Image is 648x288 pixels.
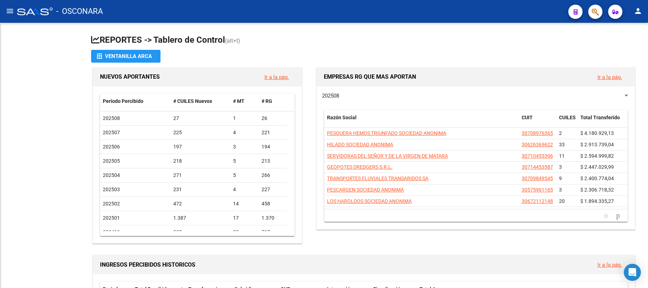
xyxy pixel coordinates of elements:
div: 14 [233,200,256,208]
div: 1.370 [262,214,284,222]
button: Ir a la pág. [592,70,628,84]
div: Ventanilla ARCA [97,50,155,63]
span: 202505 [103,158,120,164]
span: PESQUERA HEMOS TRIUNFADO SOCIEDAD ANONIMA [327,130,446,136]
div: 213 [262,157,284,165]
span: 30672112148 [522,198,553,204]
span: 30709849545 [522,176,553,181]
span: # CUILES Nuevos [173,98,212,104]
span: 9 [559,176,562,181]
div: Open Intercom Messenger [624,264,641,281]
div: 231 [173,185,227,194]
div: 5 [233,171,256,179]
span: HILADO SOCIEDAD ANONIMA [327,142,393,147]
span: 3 [559,187,562,193]
span: - OSCONARA [56,4,103,19]
span: 33 [559,142,565,147]
span: 3 [559,164,562,170]
span: INGRESOS PERCIBIDOS HISTORICOS [100,261,195,268]
span: 202501 [103,215,120,221]
span: 30708976365 [522,130,553,136]
div: 5 [233,157,256,165]
span: 30714453587 [522,164,553,170]
span: 202503 [103,187,120,192]
a: Ir a la pág. [597,74,622,80]
span: 30710453396 [522,153,553,159]
span: 202412 [103,229,120,235]
div: 472 [173,200,227,208]
div: 1 [233,114,256,122]
span: 2 [559,130,562,136]
a: Ir a la pág. [597,262,622,268]
div: 805 [173,228,227,236]
div: 88 [233,228,256,236]
datatable-header-cell: CUIT [519,110,556,133]
mat-icon: menu [6,7,14,15]
span: $ 1.894.335,27 [580,198,614,204]
div: 1.387 [173,214,227,222]
h1: REPORTES -> Tablero de Control [91,34,637,47]
a: Ir a la pág. [264,74,289,80]
span: 11 [559,153,565,159]
span: TRANSPORTES FLUVIALES TRANSARIDOS SA [327,176,428,181]
div: 4 [233,185,256,194]
div: 266 [262,171,284,179]
datatable-header-cell: # CUILES Nuevos [170,94,230,109]
span: CUILES [559,115,576,120]
datatable-header-cell: Período Percibido [100,94,170,109]
div: 227 [262,185,284,194]
span: 20 [559,198,565,204]
span: $ 2.594.999,82 [580,153,614,159]
span: PESCARGEN SOCIEDAD ANONIMA [327,187,404,193]
span: GEOPOTES DREDGERS S.R.L. [327,164,393,170]
mat-icon: person [634,7,642,15]
span: $ 2.447.029,99 [580,164,614,170]
span: 202506 [103,144,120,150]
div: 221 [262,129,284,137]
button: Ventanilla ARCA [91,50,160,63]
span: # RG [262,98,272,104]
button: Ir a la pág. [259,70,295,84]
div: 218 [173,157,227,165]
datatable-header-cell: CUILES [556,110,578,133]
div: 717 [262,228,284,236]
button: Ir a la pág. [592,258,628,271]
span: Período Percibido [103,98,143,104]
span: 202507 [103,130,120,135]
span: 202508 [103,115,120,121]
span: LOS HAROLDOS SOCIEDAD ANONIMA [327,198,412,204]
datatable-header-cell: Total Transferido [578,110,627,133]
div: 26 [262,114,284,122]
span: 202504 [103,172,120,178]
div: 271 [173,171,227,179]
a: go to next page [613,212,623,220]
span: Razón Social [327,115,357,120]
span: 202502 [103,201,120,206]
span: $ 2.913.739,04 [580,142,614,147]
div: 194 [262,143,284,151]
span: 30626369622 [522,142,553,147]
span: NUEVOS APORTANTES [100,73,160,80]
datatable-header-cell: # MT [230,94,259,109]
span: $ 4.180.929,13 [580,130,614,136]
span: # MT [233,98,244,104]
span: EMPRESAS RG QUE MAS APORTAN [324,73,416,80]
div: 4 [233,129,256,137]
div: 17 [233,214,256,222]
span: SERVIDORAS DEL SEÑOR Y DE LA VIRGEN DE MATARA [327,153,448,159]
datatable-header-cell: # RG [259,94,287,109]
div: 458 [262,200,284,208]
a: go to previous page [601,212,611,220]
span: Total Transferido [580,115,620,120]
datatable-header-cell: Razón Social [324,110,519,133]
div: 197 [173,143,227,151]
div: 225 [173,129,227,137]
span: 202508 [322,93,339,99]
span: 30575961165 [522,187,553,193]
span: (alt+t) [225,37,240,44]
span: $ 2.400.774,04 [580,176,614,181]
span: CUIT [522,115,533,120]
div: 3 [233,143,256,151]
div: 27 [173,114,227,122]
span: $ 2.306.718,32 [580,187,614,193]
